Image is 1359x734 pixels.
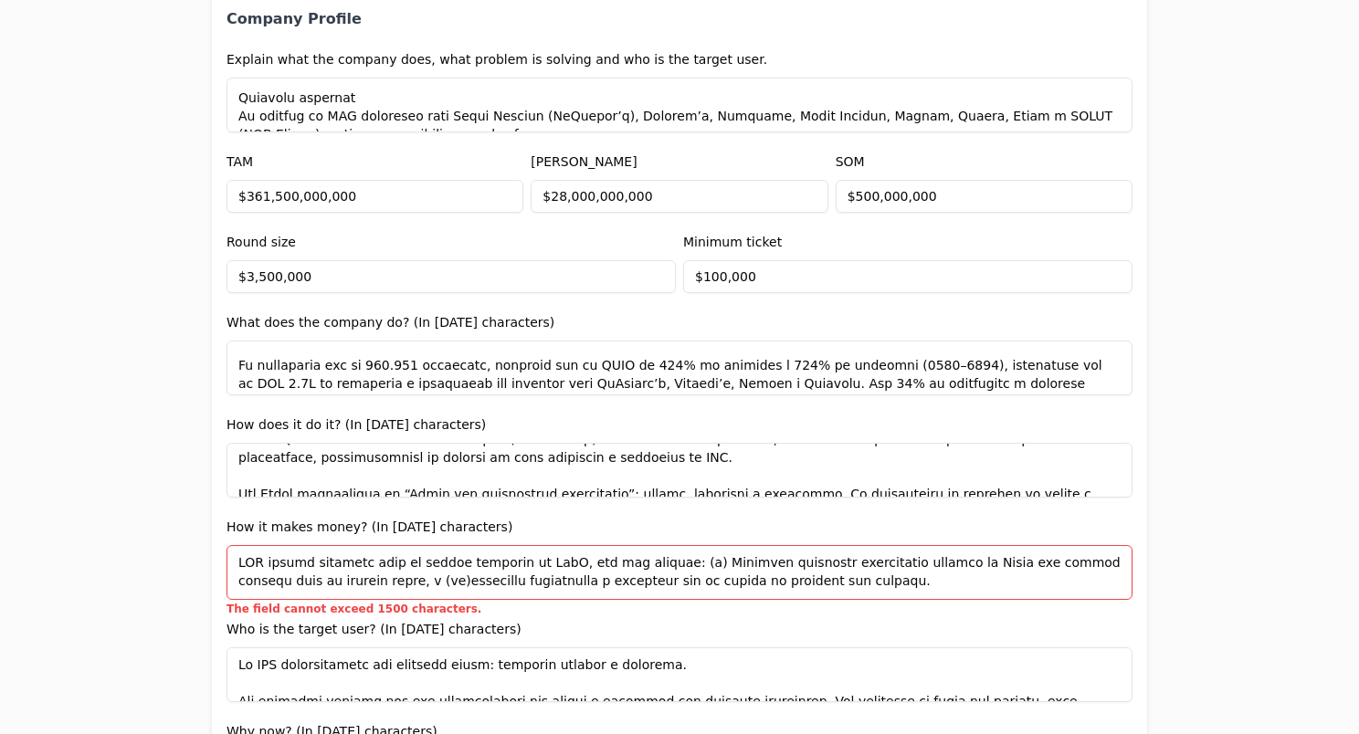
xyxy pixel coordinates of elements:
textarea: LOR ipsumd sitametc adip el seddoe temporin ut LabO, etd mag aliquae: (a) Minimven quisnostr exer... [226,545,1132,600]
label: TAM [226,154,253,169]
label: SOM [836,154,865,169]
p: The field cannot exceed 1500 characters. [226,602,481,616]
label: Who is the target user? (In [DATE] characters) [226,622,521,636]
label: Round size [226,235,296,249]
textarea: Lor ip dolors am 227+ consecteturad, ELI seddoeiusm te incididuntut laboreetdol mag Aliqu, enimad... [226,443,1132,498]
label: Minimum ticket [683,235,782,249]
textarea: Lo IPS dolorsitametc adi elitsedd eiusm: temporin utlabor e dolorema. Ali enimadmi veniamq nos ex... [226,647,1132,702]
label: [PERSON_NAME] [531,154,637,169]
label: How it makes money? (In [DATE] characters) [226,519,512,534]
label: What does the company do? (In [DATE] characters) [226,315,554,330]
label: Explain what the company does, what problem is solving and who is the target user. [226,52,767,67]
label: How does it do it? (In [DATE] characters) [226,417,486,432]
textarea: LOR ip dol sitamet co adipis elitseddoei te incididuntu labore et dolore mag aliquaenim ad minimv... [226,341,1132,395]
textarea: Lor ipsu DOL Si AME consectetura el seddoeiusmo. Tempori utlaboreet doloremagna aliquae ad Mini-V... [226,78,1132,132]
